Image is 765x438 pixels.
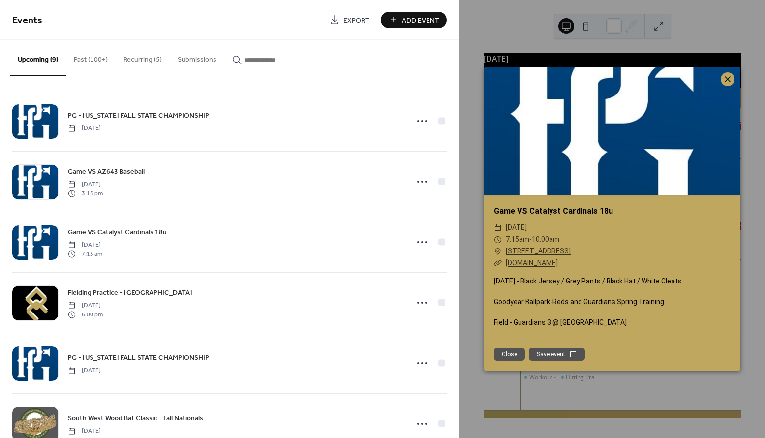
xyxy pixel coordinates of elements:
span: [DATE] [68,124,101,133]
span: Fielding Practice - [GEOGRAPHIC_DATA] [68,288,192,298]
a: PG - [US_STATE] FALL STATE CHAMPIONSHIP [68,352,209,363]
button: Past (100+) [66,40,116,75]
span: South West Wood Bat Classic - Fall Nationals [68,413,203,424]
div: ​ [494,234,502,246]
span: 3:15 pm [68,189,103,198]
button: Submissions [170,40,224,75]
span: Game VS AZ643 Baseball [68,167,145,177]
a: Game VS Catalyst Cardinals 18u [68,226,167,238]
button: Save event [529,348,585,361]
span: Events [12,11,42,30]
span: [DATE] [68,180,103,189]
span: 6:00 pm [68,310,103,319]
span: 7:15am [506,235,529,243]
a: Game VS Catalyst Cardinals 18u [494,206,613,216]
span: [DATE] [506,222,527,234]
div: ​ [494,246,502,257]
button: Close [494,348,525,361]
div: ​ [494,222,502,234]
a: [STREET_ADDRESS] [506,246,571,257]
button: Add Event [381,12,447,28]
span: PG - [US_STATE] FALL STATE CHAMPIONSHIP [68,111,209,121]
a: Export [322,12,377,28]
span: [DATE] [68,427,101,436]
span: PG - [US_STATE] FALL STATE CHAMPIONSHIP [68,353,209,363]
button: Upcoming (9) [10,40,66,76]
div: [DATE] - Black Jersey / Grey Pants / Black Hat / White Cleats Goodyear Ballpark-Reds and Guardian... [484,276,740,328]
span: Export [343,15,369,26]
span: [DATE] [68,366,101,375]
span: Add Event [402,15,439,26]
div: ​ [494,257,502,269]
span: Game VS Catalyst Cardinals 18u [68,227,167,238]
a: Game VS AZ643 Baseball [68,166,145,177]
button: Recurring (5) [116,40,170,75]
a: PG - [US_STATE] FALL STATE CHAMPIONSHIP [68,110,209,121]
span: [DATE] [68,301,103,310]
span: - [529,235,532,243]
span: [DATE] [68,241,102,250]
a: [DOMAIN_NAME] [506,259,558,267]
a: South West Wood Bat Classic - Fall Nationals [68,412,203,424]
a: Fielding Practice - [GEOGRAPHIC_DATA] [68,287,192,298]
span: 7:15 am [68,250,102,258]
span: 10:00am [532,235,559,243]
